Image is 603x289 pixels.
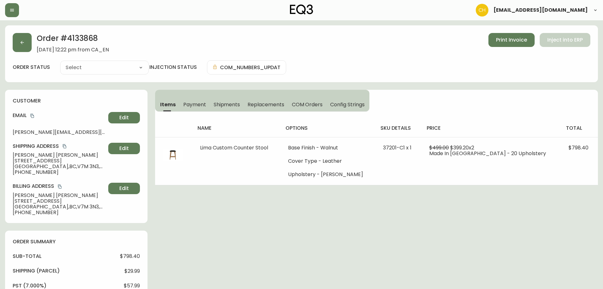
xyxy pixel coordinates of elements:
[57,183,63,190] button: copy
[13,238,140,245] h4: order summary
[120,253,140,259] span: $798.40
[13,169,106,175] span: [PHONE_NUMBER]
[124,283,140,289] span: $57.99
[13,198,106,204] span: [STREET_ADDRESS]
[13,267,60,274] h4: Shipping ( Parcel )
[286,125,371,132] h4: options
[288,172,368,177] li: Upholstery - [PERSON_NAME]
[292,101,323,108] span: COM Orders
[450,144,474,151] span: $399.20 x 2
[488,33,535,47] button: Print Invoice
[37,33,109,47] h2: Order # 4133868
[13,253,41,260] h4: sub-total
[149,64,197,71] h4: injection status
[13,158,106,164] span: [STREET_ADDRESS]
[566,125,593,132] h4: total
[429,144,449,151] span: $499.00
[13,129,106,135] span: [PERSON_NAME][EMAIL_ADDRESS][DOMAIN_NAME]
[330,101,364,108] span: Config Strings
[288,145,368,151] li: Base Finish - Walnut
[13,97,140,104] h4: customer
[37,47,109,53] span: [DATE] 12:22 pm from CA_EN
[124,268,140,274] span: $29.99
[214,101,240,108] span: Shipments
[568,144,588,151] span: $798.40
[13,210,106,215] span: [PHONE_NUMBER]
[476,4,488,16] img: 6288462cea190ebb98a2c2f3c744dd7e
[119,185,129,192] span: Edit
[13,164,106,169] span: [GEOGRAPHIC_DATA] , BC , V7M 3N3 , CA
[290,4,313,15] img: logo
[13,183,106,190] h4: Billing Address
[108,112,140,123] button: Edit
[163,145,183,165] img: 30200-C1-400-1-ckqd5q5bv1kj00142rzr7gh0w.jpg
[429,150,546,157] span: Made In [GEOGRAPHIC_DATA] - 20 Upholstery
[183,101,206,108] span: Payment
[119,114,129,121] span: Edit
[13,193,106,198] span: [PERSON_NAME] [PERSON_NAME]
[248,101,284,108] span: Replacements
[496,36,527,43] span: Print Invoice
[383,144,411,151] span: 37201-C1 x 1
[493,8,588,13] span: [EMAIL_ADDRESS][DOMAIN_NAME]
[29,113,35,119] button: copy
[198,125,275,132] h4: name
[13,112,106,119] h4: Email
[108,143,140,154] button: Edit
[160,101,176,108] span: Items
[380,125,417,132] h4: sku details
[119,145,129,152] span: Edit
[13,204,106,210] span: [GEOGRAPHIC_DATA] , BC , V7M 3N3 , CA
[61,143,68,149] button: copy
[427,125,556,132] h4: price
[288,158,368,164] li: Cover Type - Leather
[108,183,140,194] button: Edit
[200,144,268,151] span: Lima Custom Counter Stool
[13,152,106,158] span: [PERSON_NAME] [PERSON_NAME]
[13,143,106,150] h4: Shipping Address
[13,64,50,71] label: order status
